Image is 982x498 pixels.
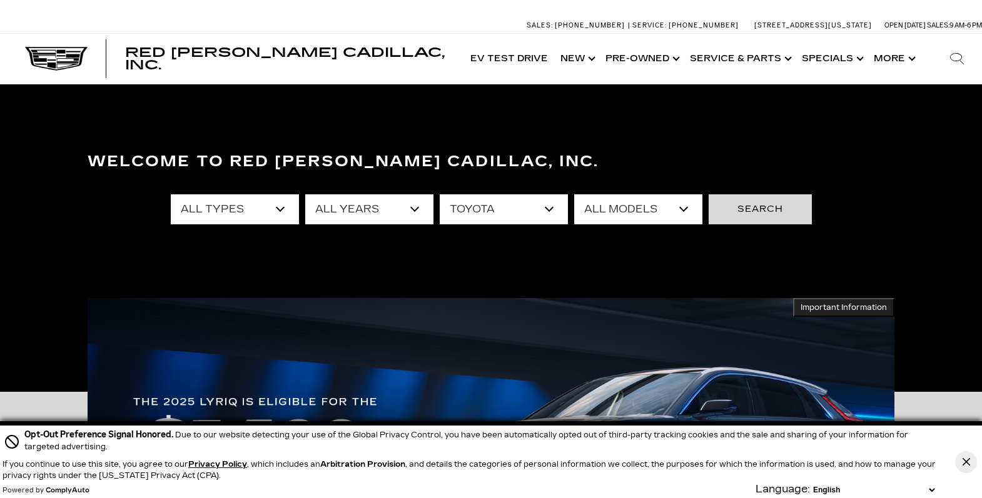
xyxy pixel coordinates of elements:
select: Filter by year [305,194,433,224]
span: Opt-Out Preference Signal Honored . [24,429,175,440]
span: Service: [632,21,667,29]
span: [PHONE_NUMBER] [669,21,739,29]
u: Privacy Policy [188,460,247,469]
a: EV Test Drive [464,34,554,84]
a: Pre-Owned [599,34,684,84]
strong: Arbitration Provision [320,460,405,469]
div: Language: [756,484,810,494]
span: Sales: [527,21,553,29]
button: Close Button [955,451,977,473]
a: New [554,34,599,84]
div: Due to our website detecting your use of the Global Privacy Control, you have been automatically ... [24,428,938,452]
a: [STREET_ADDRESS][US_STATE] [754,21,872,29]
h3: Welcome to Red [PERSON_NAME] Cadillac, Inc. [88,149,894,174]
a: Red [PERSON_NAME] Cadillac, Inc. [125,46,452,71]
a: Service & Parts [684,34,796,84]
a: ComplyAuto [46,487,89,494]
select: Filter by model [574,194,702,224]
p: If you continue to use this site, you agree to our , which includes an , and details the categori... [3,460,936,480]
img: Cadillac Dark Logo with Cadillac White Text [25,47,88,71]
span: Sales: [927,21,949,29]
span: Red [PERSON_NAME] Cadillac, Inc. [125,45,445,72]
span: Open [DATE] [884,21,926,29]
a: Sales: [PHONE_NUMBER] [527,22,628,29]
a: Service: [PHONE_NUMBER] [628,22,742,29]
button: More [868,34,919,84]
a: Specials [796,34,868,84]
select: Language Select [810,484,938,496]
span: [PHONE_NUMBER] [555,21,625,29]
select: Filter by type [171,194,299,224]
div: Search [932,34,982,84]
span: 9 AM-6 PM [949,21,982,29]
button: Important Information [793,298,894,317]
select: Filter by make [440,194,568,224]
button: Search [709,194,812,224]
div: Powered by [3,487,89,494]
span: Important Information [801,302,887,312]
